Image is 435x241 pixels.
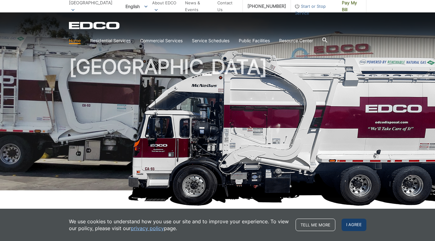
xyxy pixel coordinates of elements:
[342,219,366,231] span: I agree
[121,1,152,11] span: English
[239,37,270,44] a: Public Facilities
[131,225,164,232] a: privacy policy
[192,37,229,44] a: Service Schedules
[140,37,183,44] a: Commercial Services
[69,218,289,232] p: We use cookies to understand how you use our site and to improve your experience. To view our pol...
[90,37,131,44] a: Residential Services
[279,37,313,44] a: Resource Center
[69,22,120,29] a: EDCD logo. Return to the homepage.
[69,37,81,44] a: Home
[69,57,366,193] h1: [GEOGRAPHIC_DATA]
[296,219,335,231] a: Tell me more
